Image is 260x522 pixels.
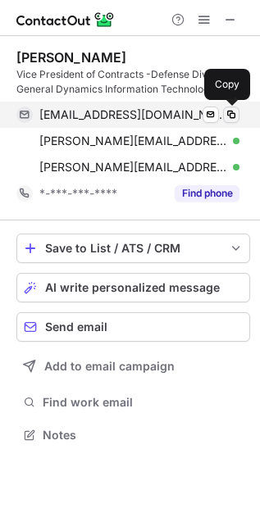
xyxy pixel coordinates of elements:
[16,312,250,342] button: Send email
[175,185,239,202] button: Reveal Button
[16,352,250,381] button: Add to email campaign
[43,395,244,410] span: Find work email
[16,273,250,302] button: AI write personalized message
[16,49,126,66] div: [PERSON_NAME]
[16,234,250,263] button: save-profile-one-click
[39,160,227,175] span: [PERSON_NAME][EMAIL_ADDRESS][DOMAIN_NAME]
[16,10,115,30] img: ContactOut v5.3.10
[16,424,250,447] button: Notes
[43,428,244,443] span: Notes
[45,281,220,294] span: AI write personalized message
[16,391,250,414] button: Find work email
[39,134,227,148] span: [PERSON_NAME][EMAIL_ADDRESS][DOMAIN_NAME]
[44,360,175,373] span: Add to email campaign
[39,107,227,122] span: [EMAIL_ADDRESS][DOMAIN_NAME]
[16,67,250,97] div: Vice President of Contracts -Defense Division at General Dynamics Information Technology
[45,242,221,255] div: Save to List / ATS / CRM
[45,320,107,334] span: Send email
